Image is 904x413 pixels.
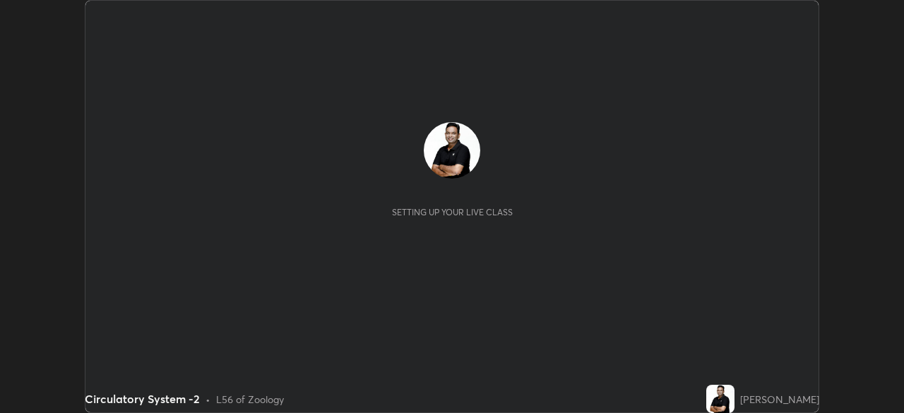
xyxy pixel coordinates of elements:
[392,207,513,217] div: Setting up your live class
[706,385,734,413] img: 5b67bc2738cd4d57a8ec135b31aa2f06.jpg
[740,392,819,407] div: [PERSON_NAME]
[424,122,480,179] img: 5b67bc2738cd4d57a8ec135b31aa2f06.jpg
[206,392,210,407] div: •
[216,392,284,407] div: L56 of Zoology
[85,390,200,407] div: Circulatory System -2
